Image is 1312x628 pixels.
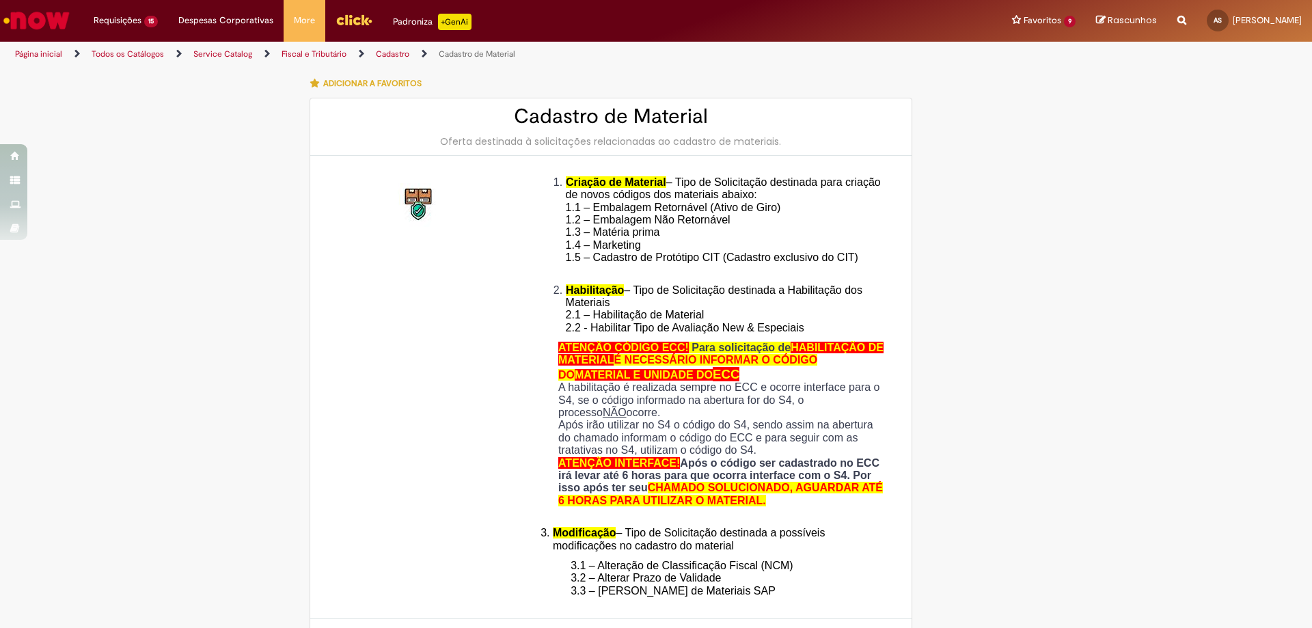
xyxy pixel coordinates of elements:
p: A habilitação é realizada sempre no ECC e ocorre interface para o S4, se o código informado na ab... [558,381,888,419]
span: MATERIAL E UNIDADE DO [575,369,713,381]
span: Habilitação [566,284,624,296]
span: Para solicitação de [692,342,791,353]
span: ATENÇÃO CÓDIGO ECC! [558,342,689,353]
span: Despesas Corporativas [178,14,273,27]
h2: Cadastro de Material [324,105,898,128]
span: AS [1214,16,1222,25]
span: ATENÇÃO INTERFACE! [558,457,680,469]
strong: Após o código ser cadastrado no ECC irá levar até 6 horas para que ocorra interface com o S4. Por... [558,457,883,506]
div: Padroniza [393,14,471,30]
span: Modificação [553,527,616,538]
img: Cadastro de Material [398,183,441,227]
span: HABILITAÇÃO DE MATERIAL [558,342,884,366]
div: Oferta destinada à solicitações relacionadas ao cadastro de materiais. [324,135,898,148]
a: Fiscal e Tributário [282,49,346,59]
a: Cadastro [376,49,409,59]
span: – Tipo de Solicitação destinada para criação de novos códigos dos materiais abaixo: 1.1 – Embalag... [566,176,881,276]
span: Rascunhos [1108,14,1157,27]
button: Adicionar a Favoritos [310,69,429,98]
span: 15 [144,16,158,27]
a: Página inicial [15,49,62,59]
span: Favoritos [1024,14,1061,27]
a: Cadastro de Material [439,49,515,59]
img: click_logo_yellow_360x200.png [336,10,372,30]
span: ECC [713,367,739,381]
a: Todos os Catálogos [92,49,164,59]
span: More [294,14,315,27]
span: É NECESSÁRIO INFORMAR O CÓDIGO DO [558,354,817,380]
span: CHAMADO SOLUCIONADO, AGUARDAR ATÉ 6 HORAS PARA UTILIZAR O MATERIAL. [558,482,883,506]
p: +GenAi [438,14,471,30]
span: Criação de Material [566,176,666,188]
span: 3.1 – Alteração de Classificação Fiscal (NCM) 3.2 – Alterar Prazo de Validade 3.3 – [PERSON_NAME]... [571,560,793,597]
img: ServiceNow [1,7,72,34]
u: NÃO [603,407,627,418]
span: 9 [1064,16,1076,27]
ul: Trilhas de página [10,42,864,67]
span: [PERSON_NAME] [1233,14,1302,26]
li: – Tipo de Solicitação destinada a possíveis modificações no cadastro do material [553,527,888,552]
span: Adicionar a Favoritos [323,78,422,89]
a: Service Catalog [193,49,252,59]
p: Após irão utilizar no S4 o código do S4, sendo assim na abertura do chamado informam o código do ... [558,419,888,456]
a: Rascunhos [1096,14,1157,27]
span: – Tipo de Solicitação destinada a Habilitação dos Materiais 2.1 – Habilitação de Material 2.2 - H... [566,284,862,333]
span: Requisições [94,14,141,27]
